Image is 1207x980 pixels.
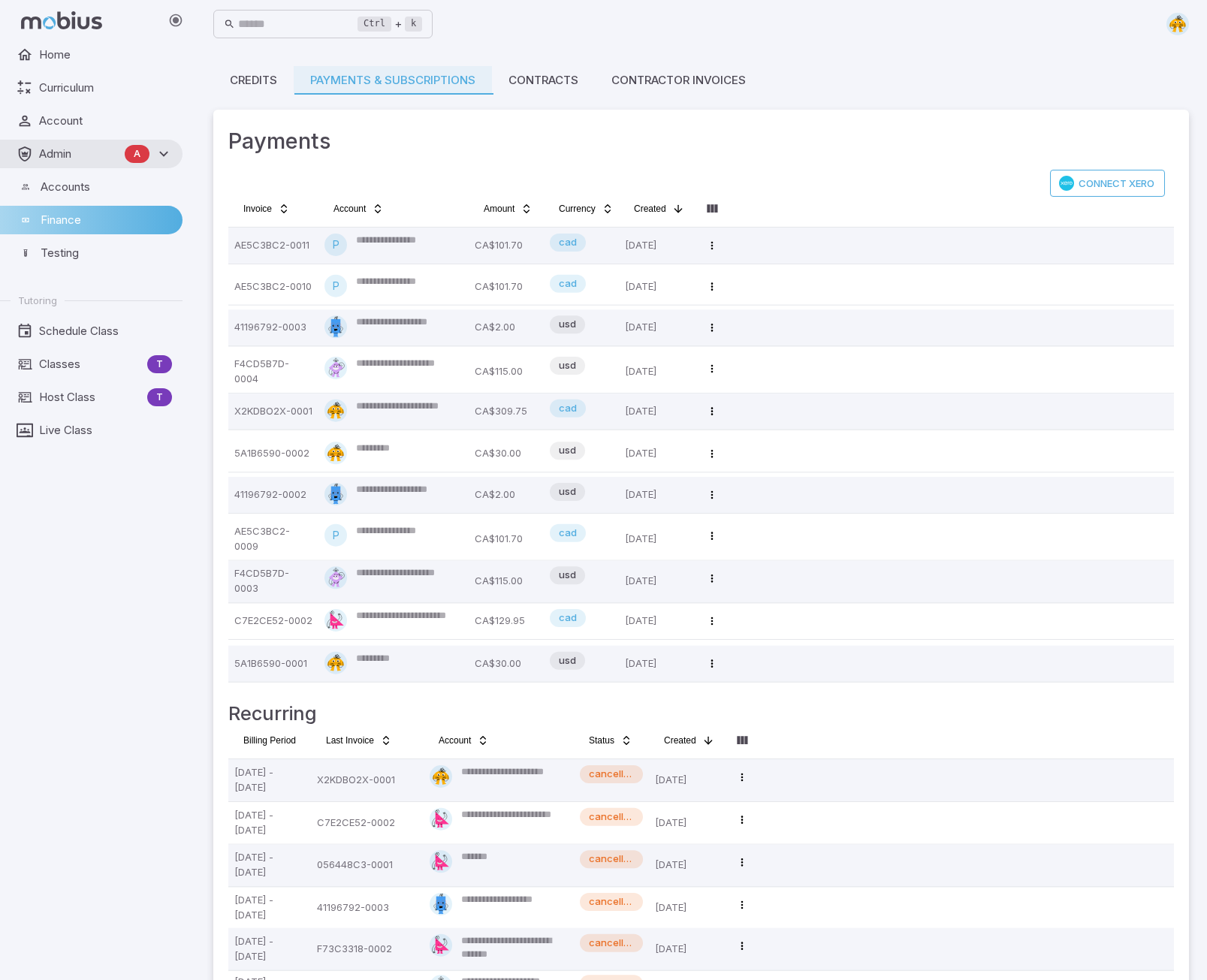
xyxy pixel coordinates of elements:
[147,390,172,405] span: T
[234,400,312,424] p: X2KDBO2X-0001
[39,323,172,339] span: Schedule Class
[625,234,688,258] p: [DATE]
[234,893,305,923] p: [DATE] - [DATE]
[317,728,401,752] button: Last Invoice
[41,212,172,228] span: Finance
[324,609,347,632] img: right-triangle.svg
[580,728,641,752] button: Status
[324,275,347,297] div: P
[550,358,585,373] span: usd
[147,357,172,372] span: T
[625,483,688,507] p: [DATE]
[655,851,718,881] p: [DATE]
[475,315,538,339] p: CA$2.00
[580,894,643,909] span: cancelled
[358,17,391,32] kbd: Ctrl
[317,765,418,795] p: X2KDBO2X-0001
[430,934,452,957] img: right-triangle.svg
[324,652,347,674] img: semi-circle.svg
[234,728,305,752] button: Billing Period
[484,203,514,215] span: Amount
[475,234,538,258] p: CA$101.70
[475,566,538,596] p: CA$115.00
[475,652,538,676] p: CA$30.00
[324,197,393,221] button: Account
[317,851,418,881] p: 056448C3-0001
[243,203,272,215] span: Invoice
[39,146,119,162] span: Admin
[700,197,724,221] button: Column visibility
[559,203,596,215] span: Currency
[324,483,347,505] img: rectangle.svg
[234,934,305,964] p: [DATE] - [DATE]
[234,566,312,596] p: F4CD5B7D-0003
[234,357,312,387] p: F4CD5B7D-0004
[625,524,688,554] p: [DATE]
[475,400,538,424] p: CA$309.75
[39,80,172,96] span: Curriculum
[1050,170,1165,197] a: Connect Xero
[1166,13,1189,35] img: semi-circle.svg
[550,317,585,332] span: usd
[41,179,172,195] span: Accounts
[664,734,696,746] span: Created
[550,526,586,541] span: cad
[18,294,57,307] span: Tutoring
[580,852,643,867] span: cancelled
[625,275,688,299] p: [DATE]
[234,652,312,676] p: 5A1B6590-0001
[234,765,305,795] p: [DATE] - [DATE]
[234,275,312,299] p: AE5C3BC2-0010
[405,17,422,32] kbd: k
[492,66,595,95] a: Contracts
[358,15,422,33] div: +
[550,611,586,626] span: cad
[317,808,418,838] p: C7E2CE52-0002
[41,245,172,261] span: Testing
[550,276,586,291] span: cad
[550,484,585,499] span: usd
[655,808,718,838] p: [DATE]
[324,357,347,379] img: diamond.svg
[430,851,452,873] img: right-triangle.svg
[234,808,305,838] p: [DATE] - [DATE]
[655,934,718,964] p: [DATE]
[625,357,688,387] p: [DATE]
[595,66,762,95] a: Contractor Invoices
[213,66,294,95] a: Credits
[625,652,688,676] p: [DATE]
[475,442,538,466] p: CA$30.00
[550,401,586,416] span: cad
[550,568,585,583] span: usd
[655,765,718,795] p: [DATE]
[39,113,172,129] span: Account
[243,734,296,746] span: Billing Period
[324,234,347,256] div: P
[234,483,312,507] p: 41196792-0002
[580,767,643,782] span: cancelled
[324,442,347,464] img: semi-circle.svg
[550,653,585,668] span: usd
[228,125,1174,158] h3: Payments
[324,315,347,338] img: rectangle.svg
[430,893,452,915] img: rectangle.svg
[324,400,347,422] img: semi-circle.svg
[125,146,149,161] span: A
[625,400,688,424] p: [DATE]
[234,315,312,339] p: 41196792-0003
[234,442,312,466] p: 5A1B6590-0002
[655,893,718,923] p: [DATE]
[324,566,347,589] img: diamond.svg
[634,203,666,215] span: Created
[475,197,542,221] button: Amount
[228,698,1174,728] h4: Recurring
[475,275,538,299] p: CA$101.70
[625,315,688,339] p: [DATE]
[326,734,374,746] span: Last Invoice
[234,524,312,554] p: AE5C3BC2-0009
[625,609,688,633] p: [DATE]
[625,442,688,466] p: [DATE]
[39,389,141,406] span: Host Class
[234,197,299,221] button: Invoice
[475,357,538,387] p: CA$115.00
